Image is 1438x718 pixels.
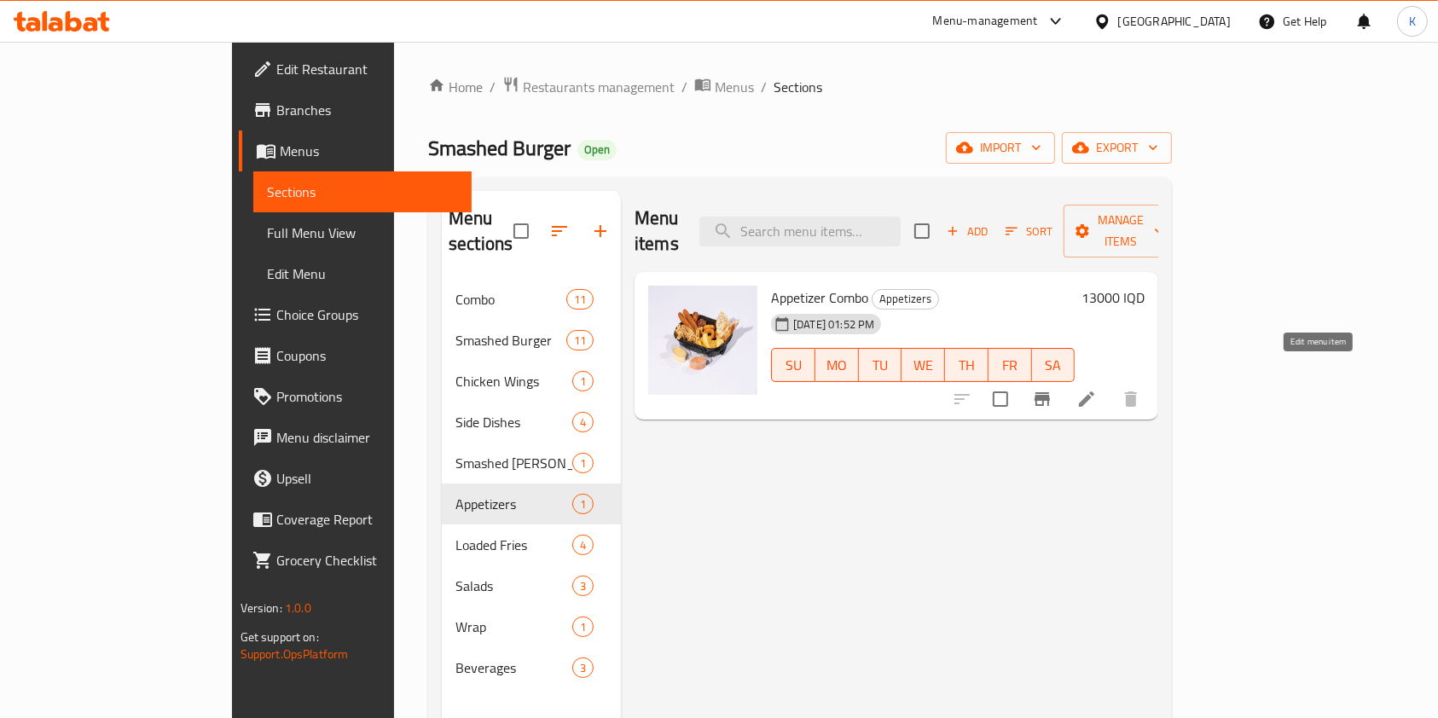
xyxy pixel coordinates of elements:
button: FR [989,348,1032,382]
span: Promotions [276,386,459,407]
a: Coupons [239,335,473,376]
span: Open [577,142,617,157]
span: Get support on: [241,626,319,648]
span: Beverages [455,657,572,678]
button: TH [945,348,989,382]
div: items [566,289,594,310]
span: 1 [573,455,593,472]
span: Smashed Burger [428,129,571,167]
span: SA [1039,353,1069,378]
span: Add item [940,218,994,245]
a: Edit Restaurant [239,49,473,90]
div: Side Dishes4 [442,402,621,443]
span: 11 [567,292,593,308]
div: Wrap1 [442,606,621,647]
div: items [572,535,594,555]
span: Smashed [PERSON_NAME] [455,453,572,473]
span: Combo [455,289,566,310]
button: SA [1032,348,1076,382]
span: Sort sections [539,211,580,252]
button: Manage items [1064,205,1178,258]
span: Side Dishes [455,412,572,432]
span: Wrap [455,617,572,637]
span: FR [995,353,1025,378]
span: K [1409,12,1416,31]
a: Promotions [239,376,473,417]
span: Restaurants management [523,77,675,97]
span: Appetizer Combo [771,285,868,310]
a: Menus [694,76,754,98]
span: Full Menu View [267,223,459,243]
div: items [572,453,594,473]
span: 11 [567,333,593,349]
span: Menu disclaimer [276,427,459,448]
button: import [946,132,1055,164]
span: Appetizers [455,494,572,514]
span: WE [908,353,938,378]
span: Edit Restaurant [276,59,459,79]
div: items [572,617,594,637]
div: Smashed [PERSON_NAME]1 [442,443,621,483]
span: Add [944,222,990,241]
span: Sort items [994,218,1064,245]
span: 4 [573,414,593,431]
span: Chicken Wings [455,371,572,391]
span: Select section [904,213,940,249]
div: Appetizers [872,289,939,310]
button: delete [1110,379,1151,420]
button: export [1062,132,1172,164]
a: Coverage Report [239,499,473,540]
a: Sections [253,171,473,212]
div: Open [577,140,617,160]
input: search [699,217,901,246]
button: WE [902,348,945,382]
div: items [572,657,594,678]
a: Restaurants management [502,76,675,98]
span: Appetizers [873,289,938,309]
span: Sections [774,77,822,97]
a: Support.OpsPlatform [241,643,349,665]
h6: 13000 IQD [1081,286,1145,310]
div: Appetizers1 [442,483,621,524]
span: Sections [267,182,459,202]
span: Select to update [983,381,1018,417]
div: Beverages3 [442,647,621,688]
span: 3 [573,578,593,594]
div: [GEOGRAPHIC_DATA] [1118,12,1231,31]
div: Smashed Burger11 [442,320,621,361]
span: Select all sections [503,213,539,249]
span: [DATE] 01:52 PM [786,316,881,333]
a: Grocery Checklist [239,540,473,581]
div: Loaded Fries4 [442,524,621,565]
span: Salads [455,576,572,596]
span: 3 [573,660,593,676]
div: items [566,330,594,350]
button: Add [940,218,994,245]
span: Grocery Checklist [276,550,459,570]
div: items [572,494,594,514]
img: Appetizer Combo [648,286,757,395]
span: MO [822,353,852,378]
button: Branch-specific-item [1022,379,1063,420]
span: 4 [573,537,593,553]
span: Sort [1006,222,1052,241]
span: import [960,137,1041,159]
div: items [572,576,594,596]
span: Loaded Fries [455,535,572,555]
span: Version: [241,597,282,619]
span: Upsell [276,468,459,489]
a: Upsell [239,458,473,499]
a: Full Menu View [253,212,473,253]
span: 1.0.0 [285,597,311,619]
h2: Menu sections [449,206,513,257]
span: 1 [573,496,593,512]
nav: breadcrumb [428,76,1172,98]
nav: Menu sections [442,272,621,695]
li: / [761,77,767,97]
